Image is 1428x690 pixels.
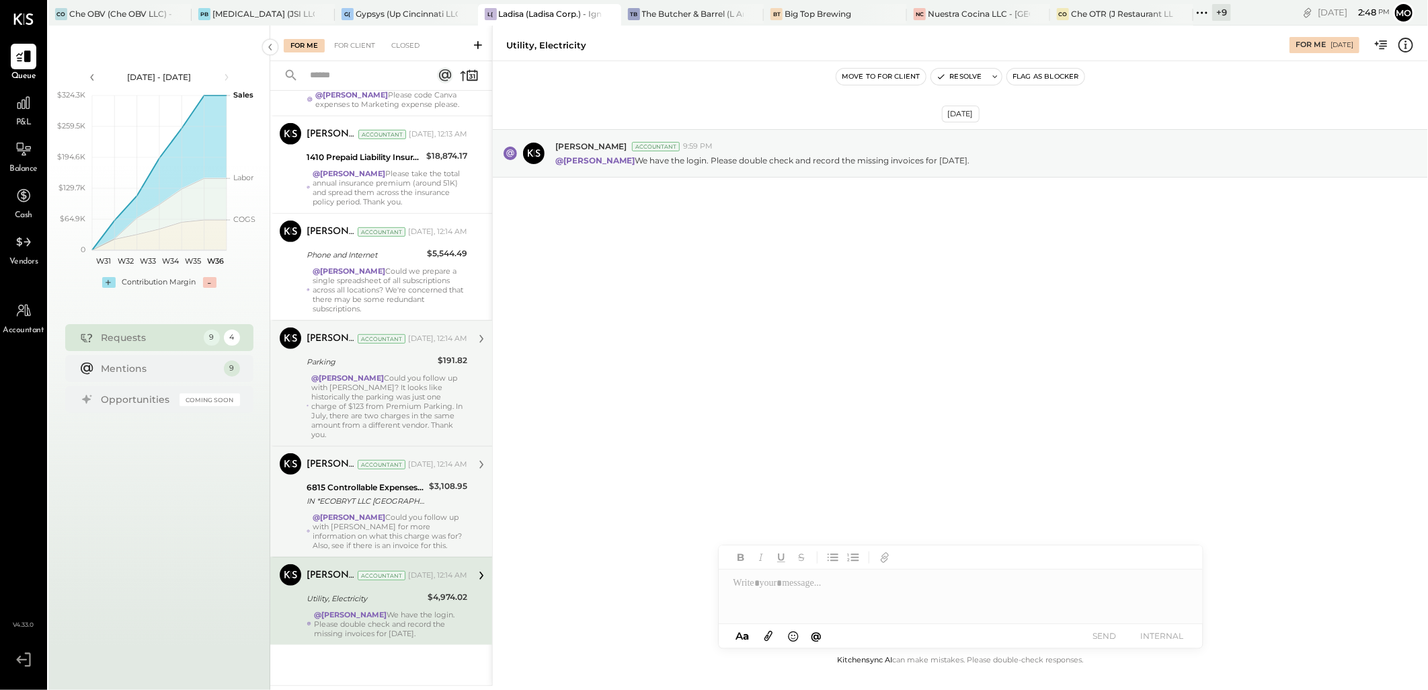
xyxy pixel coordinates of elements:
[15,210,32,222] span: Cash
[55,8,67,20] div: CO
[428,590,467,604] div: $4,974.02
[307,355,434,369] div: Parking
[743,629,749,642] span: a
[307,592,424,605] div: Utility, Electricity
[342,8,354,20] div: G(
[203,277,216,288] div: -
[408,334,467,344] div: [DATE], 12:14 AM
[316,90,468,109] div: Please code Canva expenses to Marketing expense please.
[358,130,406,139] div: Accountant
[752,549,770,566] button: Italic
[307,332,355,346] div: [PERSON_NAME]
[327,39,382,52] div: For Client
[632,142,680,151] div: Accountant
[1007,69,1084,85] button: Flag as Blocker
[307,225,355,239] div: [PERSON_NAME]
[732,629,754,644] button: Aa
[212,8,315,20] div: [MEDICAL_DATA] (JSI LLC) - Ignite
[313,266,467,313] div: Could we prepare a single spreadsheet of all subscriptions across all locations? We're concerned ...
[1078,627,1132,645] button: SEND
[824,549,842,566] button: Unordered List
[1,137,46,176] a: Balance
[16,117,32,129] span: P&L
[732,549,750,566] button: Bold
[683,141,713,152] span: 9:59 PM
[499,8,601,20] div: Ladisa (Ladisa Corp.) - Ignite
[836,69,926,85] button: Move to for client
[57,90,85,100] text: $324.3K
[408,570,467,581] div: [DATE], 12:14 AM
[102,71,216,83] div: [DATE] - [DATE]
[11,71,36,83] span: Queue
[307,494,425,508] div: IN *ECOBRYT LLC [GEOGRAPHIC_DATA]
[358,460,405,469] div: Accountant
[102,277,116,288] div: +
[316,90,389,100] strong: @[PERSON_NAME]
[95,256,110,266] text: W31
[180,393,240,406] div: Coming Soon
[307,458,355,471] div: [PERSON_NAME]
[118,256,134,266] text: W32
[313,266,385,276] strong: @[PERSON_NAME]
[233,90,253,100] text: Sales
[770,8,783,20] div: BT
[314,610,467,638] div: We have the login. Please double check and record the missing invoices for [DATE].
[555,155,969,166] p: We have the login. Please double check and record the missing invoices for [DATE].
[1296,40,1326,50] div: For Me
[1071,8,1173,20] div: Che OTR (J Restaurant LLC) - Ignite
[385,39,426,52] div: Closed
[793,549,810,566] button: Strikethrough
[314,610,387,619] strong: @[PERSON_NAME]
[1,90,46,129] a: P&L
[1318,6,1390,19] div: [DATE]
[198,8,210,20] div: PB
[57,121,85,130] text: $259.5K
[140,256,156,266] text: W33
[224,360,240,377] div: 9
[307,128,356,141] div: [PERSON_NAME]
[307,481,425,494] div: 6815 Controllable Expenses:Repairs & Maintenance:Repair & Maintenance, Facility
[785,8,851,20] div: Big Top Brewing
[1393,2,1415,24] button: Mo
[1331,40,1353,50] div: [DATE]
[358,571,405,580] div: Accountant
[1212,4,1231,21] div: + 9
[313,169,385,178] strong: @[PERSON_NAME]
[162,256,180,266] text: W34
[485,8,497,20] div: L(
[204,330,220,346] div: 9
[408,459,467,470] div: [DATE], 12:14 AM
[311,373,467,439] div: Could you follow up with [PERSON_NAME]? It looks like historically the parking was just one charg...
[102,393,173,406] div: Opportunities
[307,151,422,164] div: 1410 Prepaid Liability Insurance
[506,39,586,52] div: Utility, Electricity
[628,8,640,20] div: TB
[1136,627,1189,645] button: INTERNAL
[1057,8,1069,20] div: CO
[313,512,467,550] div: Could you follow up with [PERSON_NAME] for more information on what this charge was for? Also, se...
[102,331,197,344] div: Requests
[233,215,255,224] text: COGS
[122,277,196,288] div: Contribution Margin
[284,39,325,52] div: For Me
[1,298,46,337] a: Accountant
[772,549,790,566] button: Underline
[555,141,627,152] span: [PERSON_NAME]
[102,362,217,375] div: Mentions
[438,354,467,367] div: $191.82
[233,173,253,182] text: Labor
[931,69,988,85] button: Resolve
[408,227,467,237] div: [DATE], 12:14 AM
[555,155,635,165] strong: @[PERSON_NAME]
[185,256,201,266] text: W35
[206,256,223,266] text: W36
[409,129,467,140] div: [DATE], 12:13 AM
[311,373,384,383] strong: @[PERSON_NAME]
[642,8,744,20] div: The Butcher & Barrel (L Argento LLC) - [GEOGRAPHIC_DATA]
[356,8,458,20] div: Gypsys (Up Cincinnati LLC) - Ignite
[844,549,862,566] button: Ordered List
[811,629,822,642] span: @
[876,549,894,566] button: Add URL
[1,229,46,268] a: Vendors
[60,214,85,223] text: $64.9K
